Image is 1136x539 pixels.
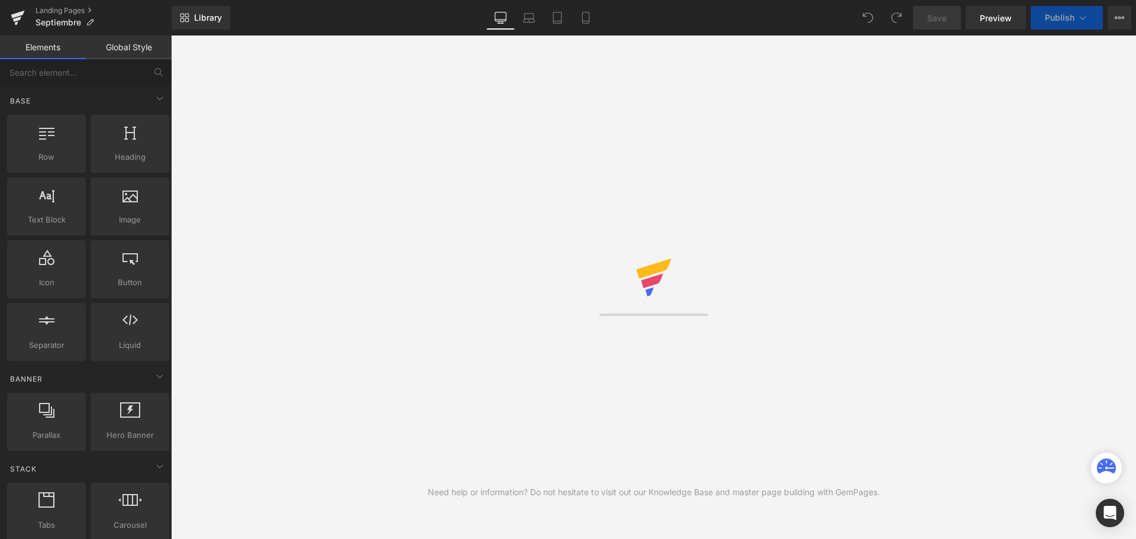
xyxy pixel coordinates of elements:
span: Liquid [94,339,166,351]
a: Desktop [486,6,515,30]
span: Library [194,12,222,23]
span: Base [9,95,32,106]
span: Stack [9,463,38,475]
span: Image [94,214,166,226]
button: Redo [885,6,908,30]
button: Publish [1031,6,1103,30]
span: Tabs [11,519,82,531]
a: Tablet [543,6,572,30]
div: Need help or information? Do not hesitate to visit out our Knowledge Base and master page buildin... [428,486,880,499]
span: Publish [1045,13,1074,22]
span: Parallax [11,429,82,441]
span: Septiembre [35,18,81,27]
span: Preview [980,12,1012,24]
span: Row [11,151,82,163]
a: Global Style [86,35,172,59]
div: Open Intercom Messenger [1096,499,1124,527]
a: Preview [966,6,1026,30]
span: Icon [11,276,82,289]
a: Landing Pages [35,6,172,15]
span: Text Block [11,214,82,226]
span: Separator [11,339,82,351]
button: Undo [856,6,880,30]
span: Carousel [94,519,166,531]
a: Mobile [572,6,600,30]
span: Save [927,12,947,24]
button: More [1108,6,1131,30]
a: New Library [172,6,230,30]
a: Laptop [515,6,543,30]
span: Hero Banner [94,429,166,441]
span: Button [94,276,166,289]
span: Heading [94,151,166,163]
span: Banner [9,373,44,385]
